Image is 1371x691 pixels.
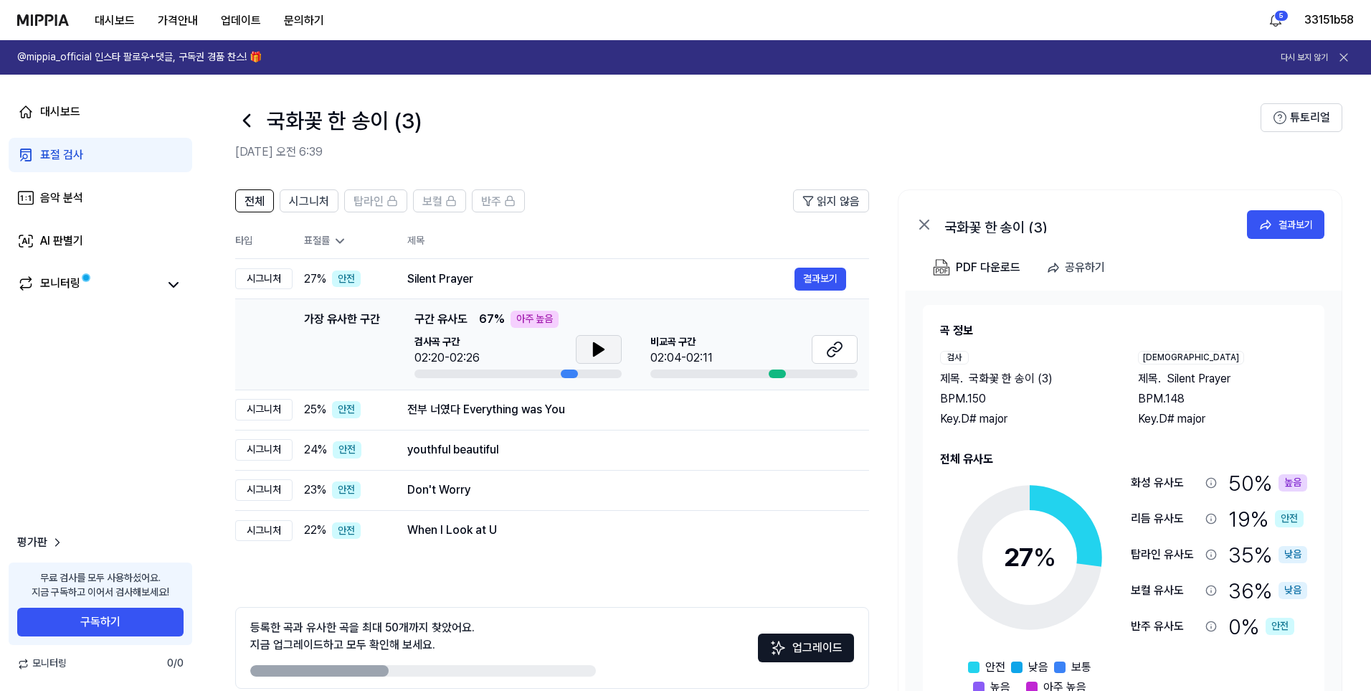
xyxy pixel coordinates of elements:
[1040,253,1116,282] button: 공유하기
[1279,546,1307,563] div: 낮음
[40,103,80,121] div: 대시보드
[235,268,293,290] div: 시그니처
[17,608,184,636] button: 구독하기
[1131,582,1200,599] div: 보컬 유사도
[344,189,407,212] button: 탑라인
[333,441,361,459] div: 안전
[758,634,854,662] button: 업그레이드
[479,311,505,328] span: 67 %
[1304,11,1354,29] button: 33151b58
[235,189,274,212] button: 전체
[940,351,969,365] div: 검사
[407,224,869,258] th: 제목
[332,271,361,288] div: 안전
[235,439,293,461] div: 시그니처
[235,399,293,420] div: 시그니처
[304,271,326,288] span: 27 %
[304,522,326,539] span: 22 %
[40,146,83,164] div: 표절 검사
[769,639,787,657] img: Sparkles
[1228,504,1304,534] div: 19 %
[407,271,794,288] div: Silent Prayer
[1004,538,1056,577] div: 27
[304,234,384,248] div: 표절률
[304,481,326,499] span: 23 %
[944,216,1231,233] div: 국화꽃 한 송이 (3)
[940,322,1307,339] h2: 곡 정보
[209,1,272,40] a: 업데이트
[1275,510,1304,527] div: 안전
[794,268,846,291] button: 결과보기
[985,659,1005,676] span: 안전
[167,657,184,671] span: 0 / 0
[245,193,265,210] span: 전체
[414,349,480,367] div: 02:20-02:26
[280,189,338,212] button: 시그니처
[235,479,293,501] div: 시그니처
[332,401,361,418] div: 안전
[422,193,442,210] span: 보컬
[1274,10,1289,22] div: 5
[146,6,209,35] button: 가격안내
[793,189,869,212] button: 읽지 않음
[940,390,1109,408] div: BPM. 150
[481,193,501,210] span: 반주
[40,232,83,250] div: AI 판별기
[940,370,963,387] span: 제목 .
[250,619,475,654] div: 등록한 곡과 유사한 곡을 최대 50개까지 찾았어요. 지금 업그레이드하고 모두 확인해 보세요.
[1247,210,1324,239] button: 결과보기
[407,441,846,459] div: youthful beautiful
[1167,370,1230,387] span: Silent Prayer
[304,311,380,378] div: 가장 유사한 구간
[1138,370,1161,387] span: 제목 .
[1261,103,1342,132] button: 튜토리얼
[1281,52,1328,64] button: 다시 보지 않기
[650,335,713,349] span: 비교곡 구간
[235,224,293,259] th: 타입
[1228,575,1307,606] div: 36 %
[17,534,47,551] span: 평가판
[407,522,846,539] div: When I Look at U
[32,571,169,599] div: 무료 검사를 모두 사용하셨어요. 지금 구독하고 이어서 검사해보세요!
[17,657,67,671] span: 모니터링
[1131,510,1200,527] div: 리듬 유사도
[1279,217,1313,232] div: 결과보기
[1266,618,1294,635] div: 안전
[83,6,146,35] button: 대시보드
[472,189,525,212] button: 반주
[40,275,80,295] div: 모니터링
[414,311,468,328] span: 구간 유사도
[17,14,69,26] img: logo
[1131,474,1200,492] div: 화성 유사도
[933,259,950,276] img: PDF Download
[17,534,65,551] a: 평가판
[940,451,1307,468] h2: 전체 유사도
[332,522,361,540] div: 안전
[414,335,480,349] span: 검사곡 구간
[272,6,336,35] button: 문의하기
[1131,618,1200,635] div: 반주 유사도
[332,481,361,499] div: 안전
[9,224,192,258] a: AI 판별기
[267,105,422,136] h1: 국화꽃 한 송이 (3)
[1138,351,1244,365] div: [DEMOGRAPHIC_DATA]
[1065,258,1105,277] div: 공유하기
[407,401,846,418] div: 전부 너였다 Everything was You
[1267,11,1284,29] img: 알림
[413,189,466,212] button: 보컬
[407,481,846,499] div: Don't Worry
[1228,611,1294,641] div: 0 %
[17,275,158,295] a: 모니터링
[930,253,1023,282] button: PDF 다운로드
[40,189,83,207] div: 음악 분석
[9,138,192,172] a: 표절 검사
[235,144,1261,161] h2: [DATE] 오전 6:39
[1131,546,1200,563] div: 탑라인 유사도
[1033,542,1056,573] span: %
[956,258,1020,277] div: PDF 다운로드
[209,6,272,35] button: 업데이트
